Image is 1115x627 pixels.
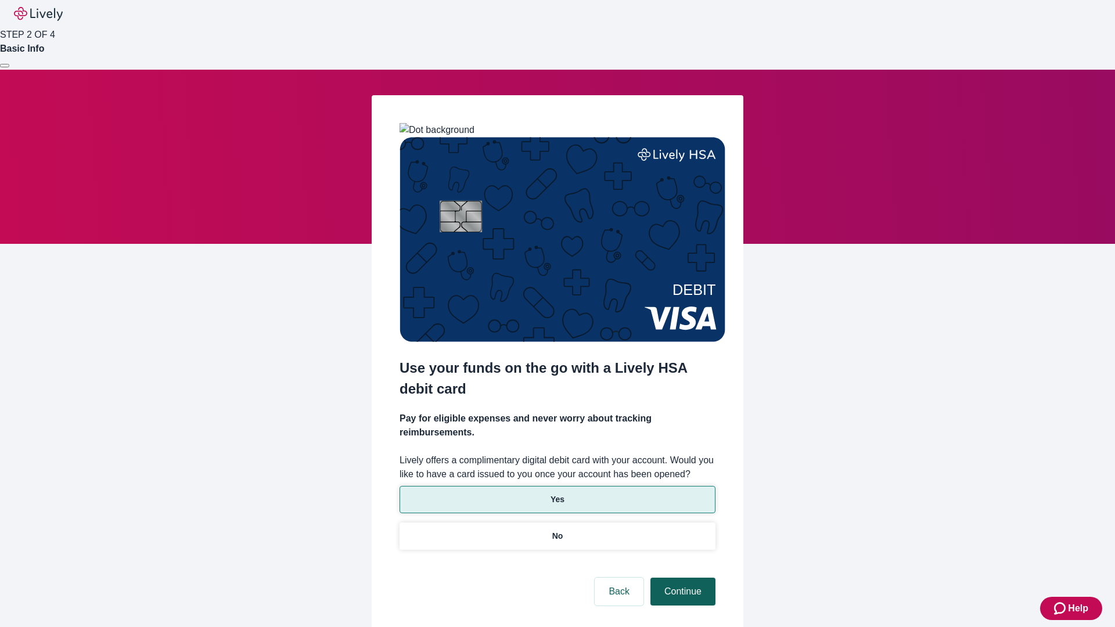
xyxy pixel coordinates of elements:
[595,578,643,606] button: Back
[1040,597,1102,620] button: Zendesk support iconHelp
[1054,601,1068,615] svg: Zendesk support icon
[400,123,474,137] img: Dot background
[400,522,715,550] button: No
[400,453,715,481] label: Lively offers a complimentary digital debit card with your account. Would you like to have a card...
[400,358,715,399] h2: Use your funds on the go with a Lively HSA debit card
[1068,601,1088,615] span: Help
[551,493,564,506] p: Yes
[552,530,563,542] p: No
[400,412,715,439] h4: Pay for eligible expenses and never worry about tracking reimbursements.
[400,137,725,342] img: Debit card
[14,7,63,21] img: Lively
[650,578,715,606] button: Continue
[400,486,715,513] button: Yes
